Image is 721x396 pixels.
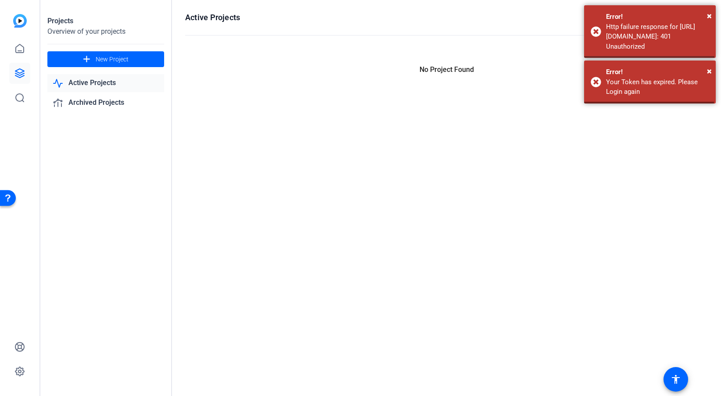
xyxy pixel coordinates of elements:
[47,16,164,26] div: Projects
[707,66,712,76] span: ×
[707,11,712,21] span: ×
[671,374,681,385] mat-icon: accessibility
[96,55,129,64] span: New Project
[707,64,712,78] button: Close
[606,77,709,97] div: Your Token has expired. Please Login again
[185,12,240,23] h1: Active Projects
[47,74,164,92] a: Active Projects
[606,67,709,77] div: Error!
[47,26,164,37] div: Overview of your projects
[606,22,709,52] div: Http failure response for https://capture.openreel.com/api/filters/project: 401 Unauthorized
[81,54,92,65] mat-icon: add
[47,94,164,112] a: Archived Projects
[47,51,164,67] button: New Project
[185,64,708,75] p: No Project Found
[707,9,712,22] button: Close
[606,12,709,22] div: Error!
[13,14,27,28] img: blue-gradient.svg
